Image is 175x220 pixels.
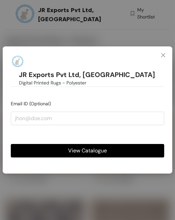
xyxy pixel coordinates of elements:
span: close [161,52,166,58]
button: View Catalogue [11,144,164,157]
img: Buyer Portal [11,54,24,68]
span: Digital Printed Rugs - Polyester [19,79,86,86]
input: jhon@doe.com [11,112,164,125]
h1: JR Exports Pvt Ltd, [GEOGRAPHIC_DATA] [19,71,155,79]
button: Close [154,46,172,65]
span: Email ID (Optional) [11,101,51,107]
span: View Catalogue [68,146,107,155]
